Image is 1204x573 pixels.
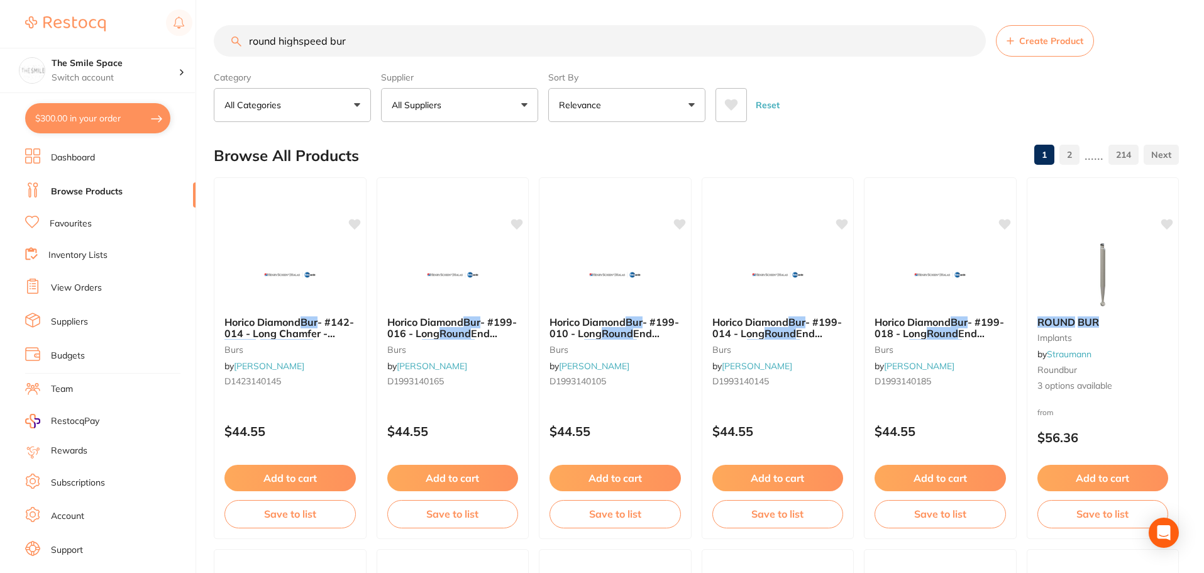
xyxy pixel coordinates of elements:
label: Sort By [548,72,705,83]
span: Horico Diamond [224,316,301,328]
em: Round [439,327,471,340]
span: by [224,360,304,372]
em: Bur [301,316,318,328]
img: Horico Diamond Bur - #199-010 - Long Round End Taper - HighSpeed, Friction Grip (FG), 5-Pack [574,243,656,306]
b: Horico Diamond Bur - #199-010 - Long Round End Taper - HighSpeed, Friction Grip (FG), 5-Pack [550,316,681,340]
span: - #199-016 - Long [387,316,517,340]
b: Horico Diamond Bur - #199-016 - Long Round End Taper - HighSpeed, Friction Grip (FG), 5-Pack [387,316,519,340]
span: D1993140105 [550,376,606,387]
p: Relevance [559,99,606,111]
span: from [1037,408,1054,417]
em: HighSpeed [909,339,962,352]
img: Horico Diamond Bur - #199-018 - Long Round End Taper - HighSpeed, Friction Grip (FG), 5-Pack [899,243,981,306]
a: [PERSON_NAME] [722,360,792,372]
span: by [550,360,629,372]
span: End Taper - [387,327,497,351]
a: [PERSON_NAME] [397,360,467,372]
em: Bur [788,316,805,328]
a: 214 [1108,142,1139,167]
a: Browse Products [51,186,123,198]
button: All Suppliers [381,88,538,122]
em: Bur [626,316,643,328]
em: HighSpeed [747,339,800,352]
span: by [387,360,467,372]
a: Subscriptions [51,477,105,489]
small: burs [712,345,844,355]
label: Category [214,72,371,83]
p: $44.55 [550,424,681,438]
span: by [875,360,954,372]
em: HighSpeed [422,339,475,352]
button: Add to cart [224,465,356,491]
button: $300.00 in your order [25,103,170,133]
a: 1 [1034,142,1054,167]
em: BUR [1078,316,1099,328]
span: End Taper - [550,327,660,351]
p: All Categories [224,99,286,111]
p: ...... [1085,148,1103,162]
span: by [712,360,792,372]
button: Save to list [875,500,1006,528]
span: 3 options available [1037,380,1169,392]
p: $44.55 [224,424,356,438]
small: burs [875,345,1006,355]
small: burs [224,345,356,355]
img: The Smile Space [19,58,45,83]
span: RestocqPay [51,415,99,428]
span: roundbur [1037,364,1077,376]
b: Horico Diamond Bur - #142-014 - Long Chamfer - Round - HighSpeed, Friction Grip (FG), 5-Pack [224,316,356,340]
a: Straumann [1047,348,1091,360]
em: Round [927,327,958,340]
img: Horico Diamond Bur - #199-016 - Long Round End Taper - HighSpeed, Friction Grip (FG), 5-Pack [412,243,494,306]
span: Horico Diamond [550,316,626,328]
a: Inventory Lists [48,249,108,262]
p: All Suppliers [392,99,446,111]
img: Horico Diamond Bur - #199-014 - Long Round End Taper - HighSpeed, Friction Grip (FG), 5-Pack [737,243,819,306]
img: RestocqPay [25,414,40,428]
span: D1993140165 [387,376,444,387]
h4: The Smile Space [52,57,179,70]
input: Search Products [214,25,986,57]
button: Reset [752,88,783,122]
small: implants [1037,333,1169,343]
img: Horico Diamond Bur - #142-014 - Long Chamfer - Round - HighSpeed, Friction Grip (FG), 5-Pack [249,243,331,306]
p: $56.36 [1037,430,1169,445]
em: Bur [463,316,480,328]
span: - #199-018 - Long [875,316,1004,340]
small: burs [387,345,519,355]
b: Horico Diamond Bur - #199-018 - Long Round End Taper - HighSpeed, Friction Grip (FG), 5-Pack [875,316,1006,340]
a: Restocq Logo [25,9,106,38]
span: D1423140145 [224,376,281,387]
img: Restocq Logo [25,16,106,31]
p: $44.55 [875,424,1006,438]
span: Horico Diamond [387,316,463,328]
span: - #199-014 - Long [712,316,842,340]
button: Create Product [996,25,1094,57]
button: Save to list [712,500,844,528]
span: by [1037,348,1091,360]
a: [PERSON_NAME] [559,360,629,372]
span: - #199-010 - Long [550,316,679,340]
a: View Orders [51,282,102,294]
a: Budgets [51,350,85,362]
a: Favourites [50,218,92,230]
button: Add to cart [712,465,844,491]
button: Save to list [224,500,356,528]
button: Save to list [550,500,681,528]
a: Team [51,383,73,396]
p: $44.55 [712,424,844,438]
a: RestocqPay [25,414,99,428]
a: Suppliers [51,316,88,328]
em: Round [224,339,256,352]
span: - #142-014 - Long Chamfer - [224,316,354,340]
img: ROUND BUR [1062,243,1144,306]
span: - [256,339,260,352]
span: D1993140145 [712,376,769,387]
span: D1993140185 [875,376,931,387]
p: $44.55 [387,424,519,438]
div: Open Intercom Messenger [1149,518,1179,548]
button: Save to list [1037,500,1169,528]
p: Switch account [52,72,179,84]
em: ROUND [1037,316,1075,328]
a: Rewards [51,445,87,457]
